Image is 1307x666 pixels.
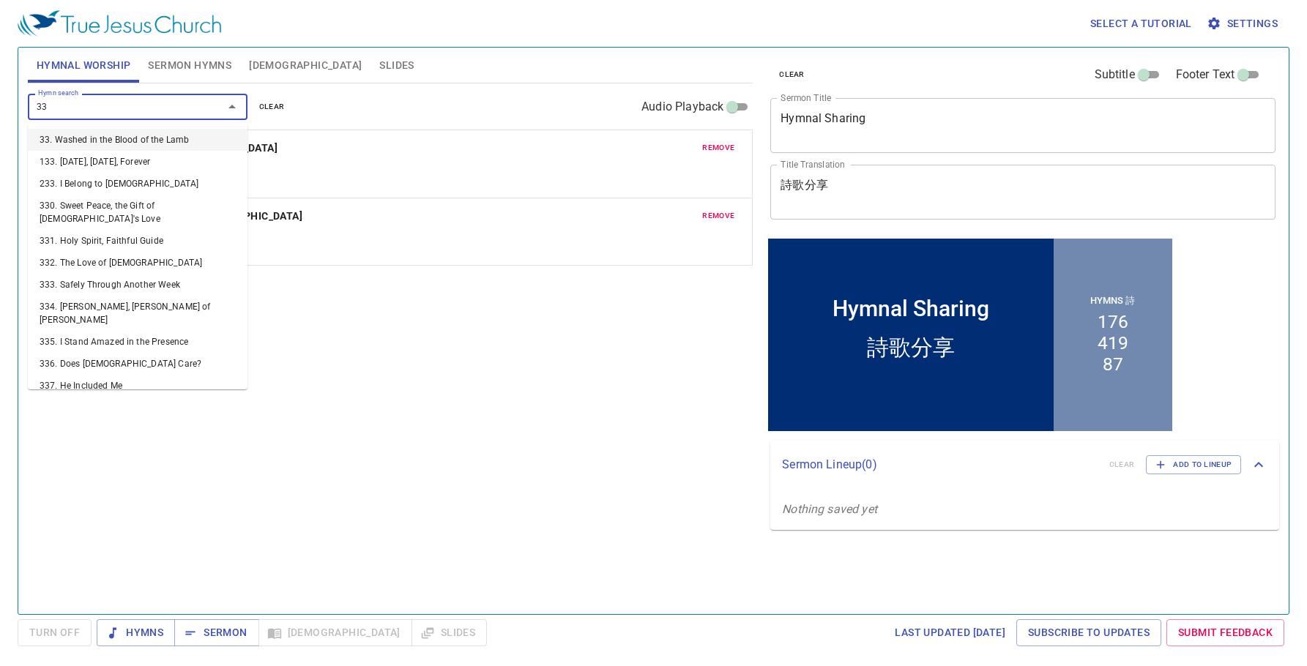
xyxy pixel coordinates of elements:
[895,624,1005,642] span: Last updated [DATE]
[1090,15,1192,33] span: Select a tutorial
[28,353,247,375] li: 336. Does [DEMOGRAPHIC_DATA] Care?
[1095,66,1135,83] span: Subtitle
[28,151,247,173] li: 133. [DATE], [DATE], Forever
[779,68,805,81] span: clear
[1028,624,1150,642] span: Subscribe to Updates
[1016,619,1161,646] a: Subscribe to Updates
[250,98,294,116] button: clear
[28,129,247,151] li: 33. Washed in the Blood of the Lamb
[379,56,414,75] span: Slides
[693,207,743,225] button: remove
[702,141,734,154] span: remove
[28,173,247,195] li: 233. I Belong to [DEMOGRAPHIC_DATA]
[1166,619,1284,646] a: Submit Feedback
[702,209,734,222] span: remove
[764,235,1176,435] iframe: from-child
[781,111,1265,139] textarea: Hymnal Sharing
[174,619,258,646] button: Sermon
[770,66,813,83] button: clear
[28,331,247,353] li: 335. I Stand Amazed in the Presence
[1204,10,1284,37] button: Settings
[1146,455,1241,474] button: Add to Lineup
[781,178,1265,206] textarea: 詩歌分享
[259,100,285,113] span: clear
[1178,624,1273,642] span: Submit Feedback
[28,296,247,331] li: 334. [PERSON_NAME], [PERSON_NAME] of [PERSON_NAME]
[693,139,743,157] button: remove
[1176,66,1235,83] span: Footer Text
[28,274,247,296] li: 333. Safely Through Another Week
[108,624,163,642] span: Hymns
[782,502,877,516] i: Nothing saved yet
[1084,10,1198,37] button: Select a tutorial
[222,97,242,117] button: Close
[18,10,221,37] img: True Jesus Church
[249,56,362,75] span: [DEMOGRAPHIC_DATA]
[770,441,1279,489] div: Sermon Lineup(0)clearAdd to Lineup
[97,619,175,646] button: Hymns
[28,252,247,274] li: 332. The Love of [DEMOGRAPHIC_DATA]
[782,456,1098,474] p: Sermon Lineup ( 0 )
[37,56,131,75] span: Hymnal Worship
[186,624,247,642] span: Sermon
[1210,15,1278,33] span: Settings
[1155,458,1232,471] span: Add to Lineup
[28,375,247,397] li: 337. He Included Me
[889,619,1011,646] a: Last updated [DATE]
[148,56,231,75] span: Sermon Hymns
[28,195,247,230] li: 330. Sweet Peace, the Gift of [DEMOGRAPHIC_DATA]'s Love
[641,98,723,116] span: Audio Playback
[28,230,247,252] li: 331. Holy Spirit, Faithful Guide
